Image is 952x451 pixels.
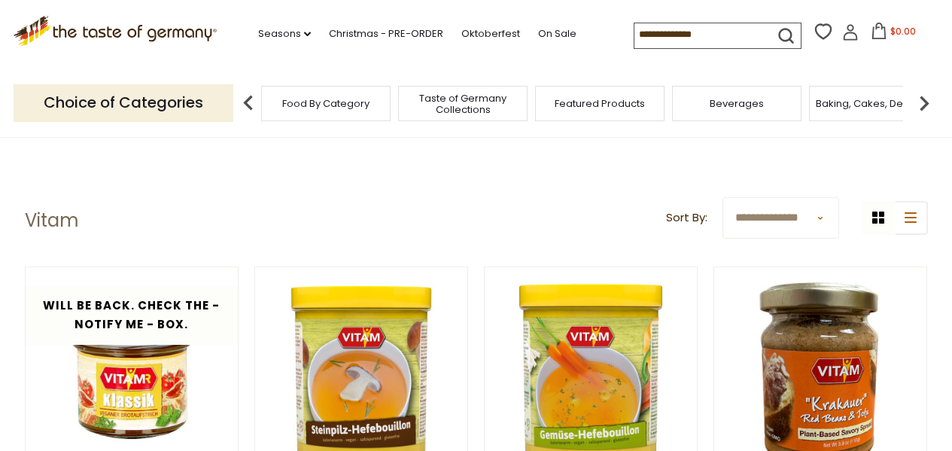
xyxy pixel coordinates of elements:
a: Oktoberfest [461,26,520,42]
button: $0.00 [862,23,926,45]
span: $0.00 [890,25,916,38]
a: Beverages [710,98,764,109]
a: On Sale [538,26,576,42]
label: Sort By: [666,209,707,227]
img: previous arrow [233,88,263,118]
a: Food By Category [282,98,370,109]
img: next arrow [909,88,939,118]
a: Christmas - PRE-ORDER [329,26,443,42]
a: Seasons [258,26,311,42]
a: Featured Products [555,98,645,109]
a: Taste of Germany Collections [403,93,523,115]
a: Baking, Cakes, Desserts [816,98,932,109]
p: Choice of Categories [14,84,233,121]
h1: Vitam [25,209,79,232]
